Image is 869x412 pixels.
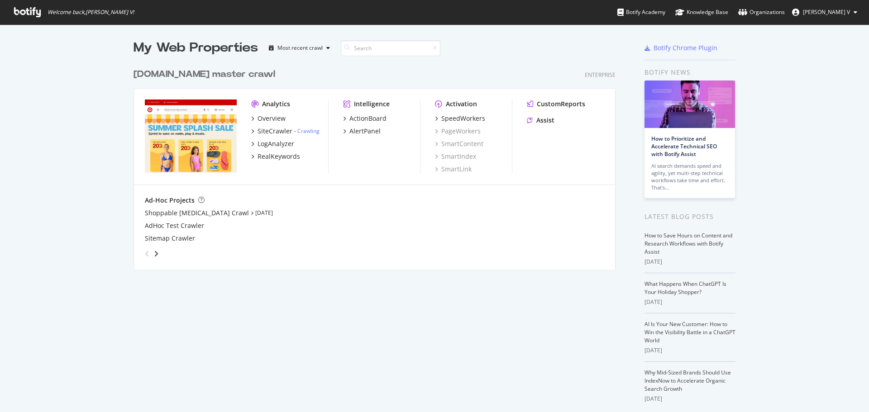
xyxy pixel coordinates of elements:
[134,57,623,270] div: grid
[585,71,616,79] div: Enterprise
[251,114,286,123] a: Overview
[645,67,735,77] div: Botify news
[435,165,472,174] a: SmartLink
[134,68,275,81] div: [DOMAIN_NAME] master crawl
[645,298,735,306] div: [DATE]
[537,99,585,109] div: CustomReports
[645,43,717,52] a: Botify Chrome Plugin
[145,234,195,243] a: Sitemap Crawler
[435,114,485,123] a: SpeedWorkers
[343,127,381,136] a: AlertPanel
[785,5,864,19] button: [PERSON_NAME] V
[349,114,387,123] div: ActionBoard
[435,152,476,161] a: SmartIndex
[645,369,731,393] a: Why Mid-Sized Brands Should Use IndexNow to Accelerate Organic Search Growth
[738,8,785,17] div: Organizations
[258,114,286,123] div: Overview
[645,280,726,296] a: What Happens When ChatGPT Is Your Holiday Shopper?
[645,81,735,128] img: How to Prioritize and Accelerate Technical SEO with Botify Assist
[251,152,300,161] a: RealKeywords
[145,99,237,173] img: www.target.com
[651,162,728,191] div: AI search demands speed and agility, yet multi-step technical workflows take time and effort. Tha...
[354,99,390,109] div: Intelligence
[654,43,717,52] div: Botify Chrome Plugin
[645,212,735,222] div: Latest Blog Posts
[435,139,483,148] a: SmartContent
[297,127,320,135] a: Crawling
[251,139,294,148] a: LogAnalyzer
[441,114,485,123] div: SpeedWorkers
[48,9,134,16] span: Welcome back, [PERSON_NAME] V !
[645,232,732,256] a: How to Save Hours on Content and Research Workflows with Botify Assist
[536,116,554,125] div: Assist
[617,8,665,17] div: Botify Academy
[527,99,585,109] a: CustomReports
[651,135,717,158] a: How to Prioritize and Accelerate Technical SEO with Botify Assist
[675,8,728,17] div: Knowledge Base
[349,127,381,136] div: AlertPanel
[134,68,279,81] a: [DOMAIN_NAME] master crawl
[645,320,735,344] a: AI Is Your New Customer: How to Win the Visibility Battle in a ChatGPT World
[645,395,735,403] div: [DATE]
[262,99,290,109] div: Analytics
[258,139,294,148] div: LogAnalyzer
[145,221,204,230] a: AdHoc Test Crawler
[258,127,292,136] div: SiteCrawler
[527,116,554,125] a: Assist
[645,258,735,266] div: [DATE]
[277,45,323,51] div: Most recent crawl
[145,196,195,205] div: Ad-Hoc Projects
[255,209,273,217] a: [DATE]
[294,127,320,135] div: -
[134,39,258,57] div: My Web Properties
[265,41,334,55] button: Most recent crawl
[803,8,850,16] span: Moulya V
[446,99,477,109] div: Activation
[341,40,440,56] input: Search
[258,152,300,161] div: RealKeywords
[435,127,481,136] a: PageWorkers
[153,249,159,258] div: angle-right
[145,208,249,218] a: Shoppable [MEDICAL_DATA] Crawl
[343,114,387,123] a: ActionBoard
[141,246,153,261] div: angle-left
[251,127,320,136] a: SiteCrawler- Crawling
[645,346,735,355] div: [DATE]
